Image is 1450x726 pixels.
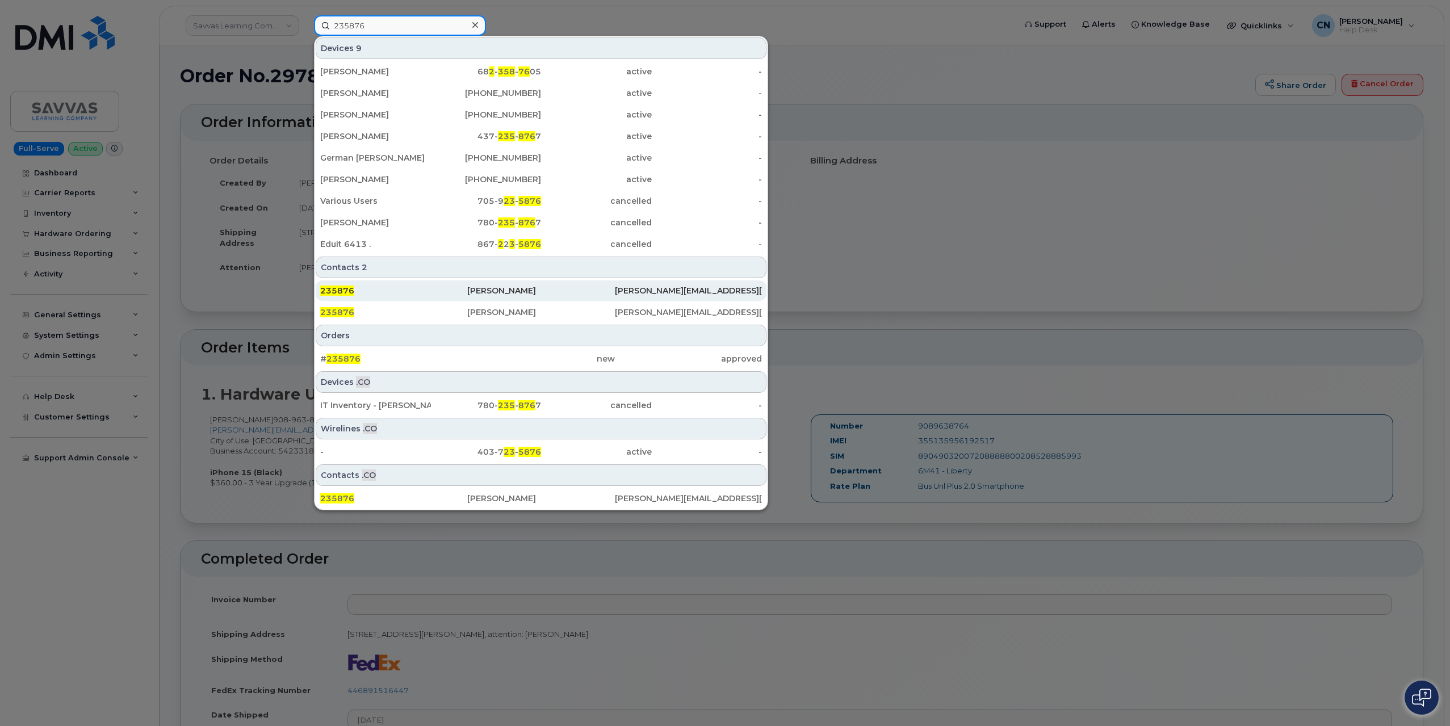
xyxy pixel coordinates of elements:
span: .CO [356,376,370,388]
div: 780- - 7 [431,400,542,411]
span: .CO [363,423,377,434]
a: #235876newapproved [316,349,766,369]
a: [PERSON_NAME][PHONE_NUMBER]active- [316,83,766,103]
div: 780- - 7 [431,217,542,228]
a: Eduit 6413 .867-223-5876cancelled- [316,234,766,254]
div: IT Inventory - [PERSON_NAME] [320,400,431,411]
div: Wirelines [316,418,766,439]
span: 235 [498,131,515,141]
span: 3 [509,239,515,249]
div: Devices [316,371,766,393]
div: - [320,446,431,458]
span: 358 [498,66,515,77]
a: Various Users705-923-5876cancelled- [316,191,766,211]
div: German [PERSON_NAME] [320,152,431,163]
div: active [541,131,652,142]
span: 235 [498,400,515,410]
div: 437- - 7 [431,131,542,142]
div: [PERSON_NAME][EMAIL_ADDRESS][PERSON_NAME][DOMAIN_NAME] [615,285,762,296]
div: - [652,238,762,250]
div: [PERSON_NAME][EMAIL_ADDRESS][PERSON_NAME][DOMAIN_NAME] [615,307,762,318]
div: [PHONE_NUMBER] [431,109,542,120]
div: - [652,109,762,120]
span: 235876 [320,286,354,296]
a: -403-723-5876active- [316,442,766,462]
div: [PHONE_NUMBER] [431,174,542,185]
span: 76 [518,66,530,77]
div: 403-7 - [431,446,542,458]
div: 68 - - 05 [431,66,542,77]
a: [PERSON_NAME]682-358-7605active- [316,61,766,82]
div: - [652,195,762,207]
span: 5876 [518,447,541,457]
div: [PERSON_NAME] [320,87,431,99]
img: Open chat [1412,689,1431,707]
div: [PHONE_NUMBER] [431,87,542,99]
div: [PERSON_NAME] [320,131,431,142]
a: [PERSON_NAME][PHONE_NUMBER]active- [316,104,766,125]
div: - [652,446,762,458]
div: 705-9 - [431,195,542,207]
div: [PERSON_NAME] [467,285,614,296]
div: # [320,353,467,364]
a: IT Inventory - [PERSON_NAME]780-235-8767cancelled- [316,395,766,416]
div: 867- 2 - [431,238,542,250]
a: [PERSON_NAME]780-235-8767cancelled- [316,212,766,233]
span: 235876 [320,493,354,503]
a: 235876[PERSON_NAME][PERSON_NAME][EMAIL_ADDRESS][PERSON_NAME][DOMAIN_NAME] [316,302,766,322]
div: active [541,174,652,185]
div: [PERSON_NAME] [467,493,614,504]
div: [PERSON_NAME] [467,307,614,318]
a: [PERSON_NAME][PHONE_NUMBER]active- [316,169,766,190]
span: 2 [489,66,494,77]
span: 9 [356,43,362,54]
div: cancelled [541,195,652,207]
a: 235876[PERSON_NAME][PERSON_NAME][EMAIL_ADDRESS][PERSON_NAME][DOMAIN_NAME] [316,488,766,509]
span: 235 [498,217,515,228]
span: 235876 [326,354,361,364]
div: - [652,152,762,163]
span: 5876 [518,196,541,206]
div: Devices [316,37,766,59]
div: Various Users [320,195,431,207]
div: active [541,109,652,120]
div: new [467,353,614,364]
a: 235876[PERSON_NAME][PERSON_NAME][EMAIL_ADDRESS][PERSON_NAME][DOMAIN_NAME] [316,280,766,301]
div: Contacts [316,257,766,278]
span: 235876 [320,307,354,317]
div: active [541,152,652,163]
div: Contacts [316,464,766,486]
div: cancelled [541,238,652,250]
a: [PERSON_NAME]437-235-8767active- [316,126,766,146]
div: - [652,400,762,411]
div: approved [615,353,762,364]
div: - [652,217,762,228]
span: 876 [518,400,535,410]
div: cancelled [541,217,652,228]
div: [PERSON_NAME][EMAIL_ADDRESS][PERSON_NAME][DOMAIN_NAME] [615,493,762,504]
div: - [652,66,762,77]
span: 5876 [518,239,541,249]
div: - [652,131,762,142]
div: Orders [316,325,766,346]
a: German [PERSON_NAME][PHONE_NUMBER]active- [316,148,766,168]
span: 2 [362,262,367,273]
span: 2 [498,239,504,249]
div: active [541,66,652,77]
div: - [652,174,762,185]
div: [PERSON_NAME] [320,174,431,185]
span: 23 [504,447,515,457]
div: [PERSON_NAME] [320,66,431,77]
div: Eduit 6413 . [320,238,431,250]
div: cancelled [541,400,652,411]
div: active [541,87,652,99]
span: 876 [518,217,535,228]
span: .CO [362,469,376,481]
div: active [541,446,652,458]
div: [PERSON_NAME] [320,217,431,228]
span: 876 [518,131,535,141]
span: 23 [504,196,515,206]
div: - [652,87,762,99]
div: [PERSON_NAME] [320,109,431,120]
div: [PHONE_NUMBER] [431,152,542,163]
